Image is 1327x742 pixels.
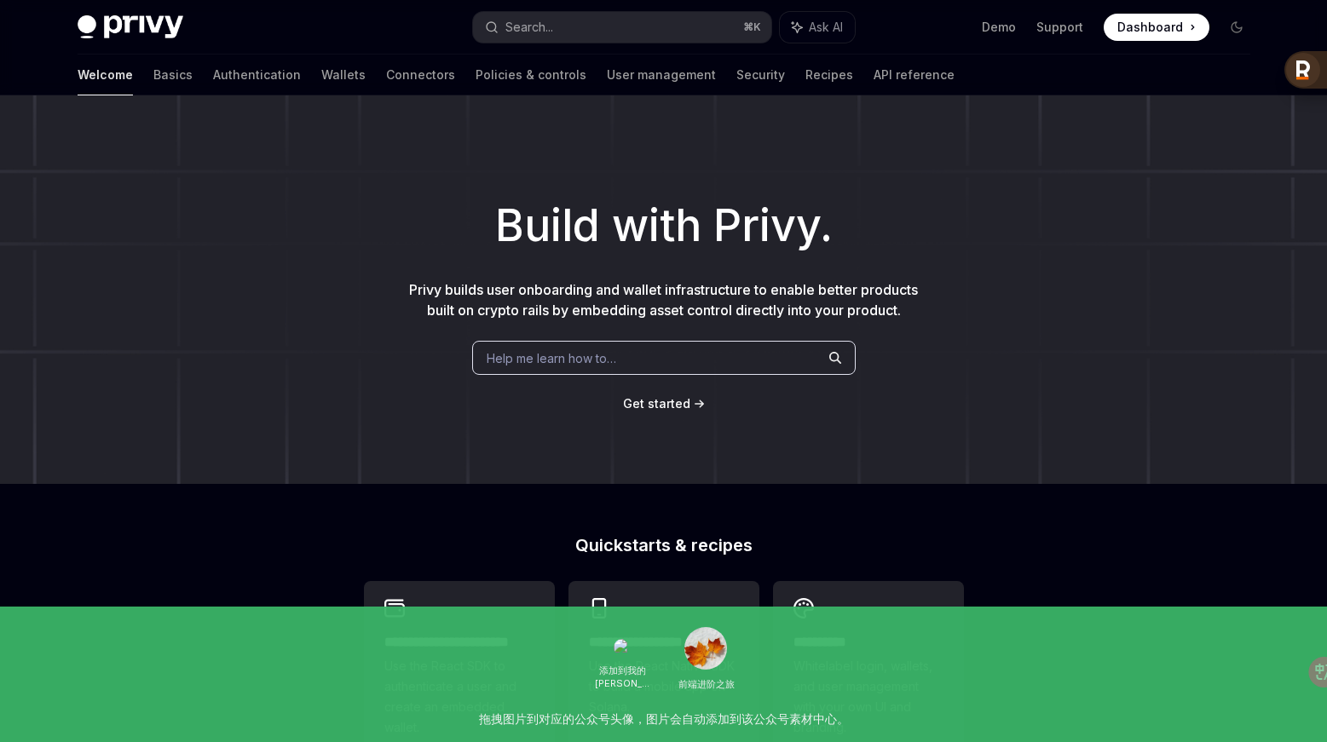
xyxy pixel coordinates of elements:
[364,537,964,554] h2: Quickstarts & recipes
[1036,19,1083,36] a: Support
[1104,14,1209,41] a: Dashboard
[809,19,843,36] span: Ask AI
[982,19,1016,36] a: Demo
[736,55,785,95] a: Security
[1223,14,1250,41] button: Toggle dark mode
[623,396,690,411] span: Get started
[505,17,553,37] div: Search...
[473,12,771,43] button: Search...⌘K
[805,55,853,95] a: Recipes
[623,395,690,412] a: Get started
[78,15,183,39] img: dark logo
[78,55,133,95] a: Welcome
[874,55,955,95] a: API reference
[153,55,193,95] a: Basics
[321,55,366,95] a: Wallets
[487,349,616,367] span: Help me learn how to…
[213,55,301,95] a: Authentication
[386,55,455,95] a: Connectors
[409,281,918,319] span: Privy builds user onboarding and wallet infrastructure to enable better products built on crypto ...
[607,55,716,95] a: User management
[476,55,586,95] a: Policies & controls
[743,20,761,34] span: ⌘ K
[27,193,1300,259] h1: Build with Privy.
[780,12,855,43] button: Ask AI
[1117,19,1183,36] span: Dashboard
